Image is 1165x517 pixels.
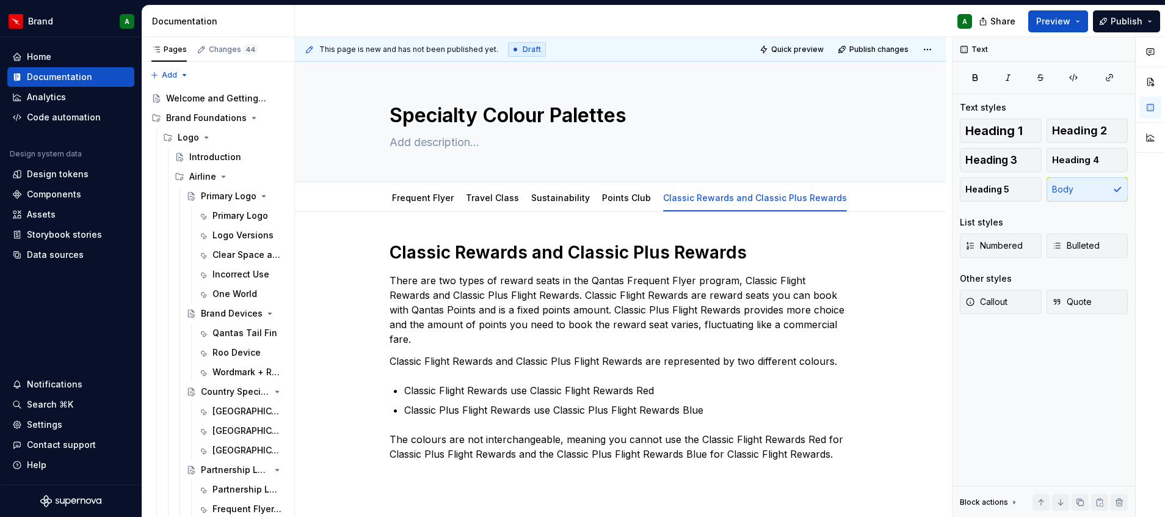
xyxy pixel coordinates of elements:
div: Logo [178,131,199,144]
div: One World [212,288,257,300]
div: Home [27,51,51,63]
div: Partnership Lockups [201,464,270,476]
a: Classic Rewards and Classic Plus Rewards [663,193,847,203]
a: Design tokens [7,164,134,184]
div: A [962,16,967,26]
button: Quote [1047,290,1128,314]
div: [GEOGRAPHIC_DATA] [212,405,282,417]
div: Analytics [27,91,66,103]
div: Text styles [960,101,1006,114]
a: Logo Versions [193,226,289,245]
button: Callout [960,290,1042,314]
div: Country Specific Logos [201,386,270,398]
button: Heading 3 [960,148,1042,172]
button: Preview [1028,10,1088,32]
a: Points Club [602,193,651,203]
a: Assets [7,205,134,224]
span: Heading 5 [965,183,1009,196]
button: BrandA [2,8,139,34]
a: Wordmark + Roo [193,362,289,382]
div: Design tokens [27,168,89,180]
div: A [125,16,129,26]
a: Roo Device [193,343,289,362]
span: 44 [244,45,257,54]
div: Changes [209,45,257,54]
span: Heading 2 [1052,125,1107,137]
p: The colours are not interchangeable, meaning you cannot use the Classic Flight Rewards Red for Cl... [390,432,851,461]
div: Classic Rewards and Classic Plus Rewards [658,185,852,210]
div: Brand Foundations [147,108,289,128]
div: Block actions [960,494,1019,511]
button: Notifications [7,375,134,394]
a: Travel Class [466,193,519,203]
a: Primary Logo [181,186,289,206]
span: Preview [1036,15,1070,28]
p: Classic Flight Rewards and Classic Plus Flight Rewards are represented by two different colours. [390,354,851,369]
a: Settings [7,415,134,435]
div: Welcome and Getting Started [166,92,267,105]
a: [GEOGRAPHIC_DATA] [193,441,289,460]
div: Points Club [597,185,656,210]
div: Notifications [27,378,82,391]
div: Travel Class [461,185,524,210]
button: Add [147,67,192,84]
span: Heading 1 [965,125,1023,137]
div: Brand Foundations [166,112,247,124]
p: Classic Plus Flight Rewards use Classic Plus Flight Rewards Blue [404,403,851,417]
h1: Classic Rewards and Classic Plus Rewards [390,241,851,263]
div: Clear Space and Minimum Size [212,249,282,261]
div: Airline [189,170,216,183]
a: [GEOGRAPHIC_DATA] [193,402,289,421]
div: Data sources [27,249,84,261]
button: Publish [1093,10,1160,32]
div: Assets [27,208,56,221]
div: Components [27,188,81,200]
div: Design system data [10,149,82,159]
a: [GEOGRAPHIC_DATA] [193,421,289,441]
span: Share [990,15,1015,28]
div: Introduction [189,151,241,163]
textarea: Specialty Colour Palettes [387,101,849,130]
button: Numbered [960,233,1042,258]
a: Storybook stories [7,225,134,244]
div: Incorrect Use [212,268,269,280]
div: Pages [151,45,187,54]
p: There are two types of reward seats in the Qantas Frequent Flyer program, Classic Flight Rewards ... [390,273,851,346]
a: Analytics [7,87,134,107]
a: Incorrect Use [193,265,289,284]
div: Partnership Lockups [212,483,282,496]
a: Sustainability [531,193,590,203]
button: Quick preview [756,41,829,58]
a: Code automation [7,108,134,127]
div: Qantas Tail Fin [212,327,277,339]
div: Storybook stories [27,229,102,241]
span: Publish [1111,15,1142,28]
div: Sustainability [526,185,595,210]
a: Documentation [7,67,134,87]
p: Classic Flight Rewards use Classic Flight Rewards Red [404,383,851,398]
div: Logo [158,128,289,147]
div: Documentation [27,71,92,83]
div: Help [27,459,46,471]
button: Contact support [7,435,134,455]
button: Publish changes [834,41,914,58]
div: Wordmark + Roo [212,366,282,378]
div: Brand Devices [201,307,263,320]
a: Primary Logo [193,206,289,226]
button: Heading 5 [960,177,1042,202]
a: Data sources [7,245,134,265]
div: Logo Versions [212,229,274,241]
div: Primary Logo [201,190,256,202]
svg: Supernova Logo [40,495,101,507]
span: Heading 4 [1052,154,1099,166]
a: Country Specific Logos [181,382,289,402]
div: Frequent Flyer, Business Rewards partnership lockup [212,503,282,515]
div: Roo Device [212,346,261,359]
span: Quick preview [771,45,824,54]
span: Draft [523,45,541,54]
button: Share [973,10,1023,32]
a: Qantas Tail Fin [193,323,289,343]
div: Airline [170,167,289,186]
button: Bulleted [1047,233,1128,258]
a: Partnership Lockups [181,460,289,480]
